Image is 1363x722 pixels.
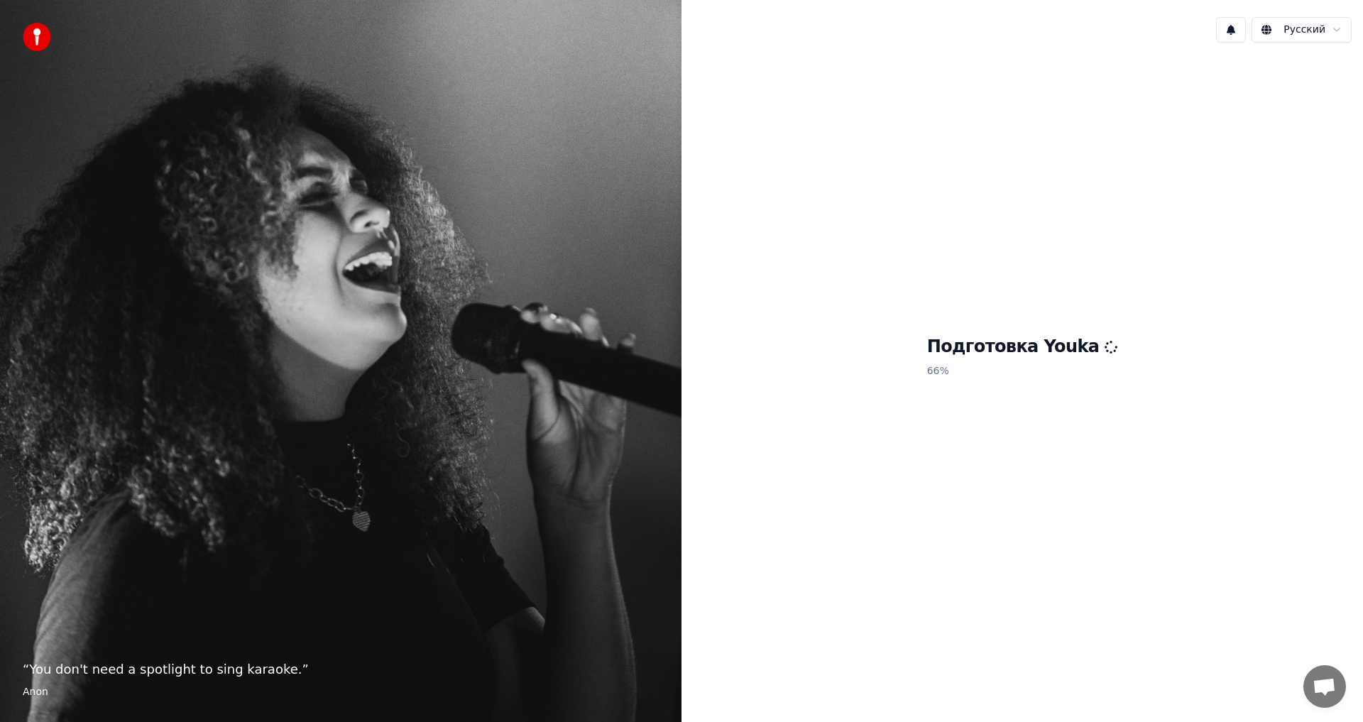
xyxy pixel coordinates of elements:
img: youka [23,23,51,51]
div: Открытый чат [1303,665,1346,708]
footer: Anon [23,685,659,699]
p: “ You don't need a spotlight to sing karaoke. ” [23,660,659,679]
p: 66 % [927,359,1118,384]
h1: Подготовка Youka [927,336,1118,359]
